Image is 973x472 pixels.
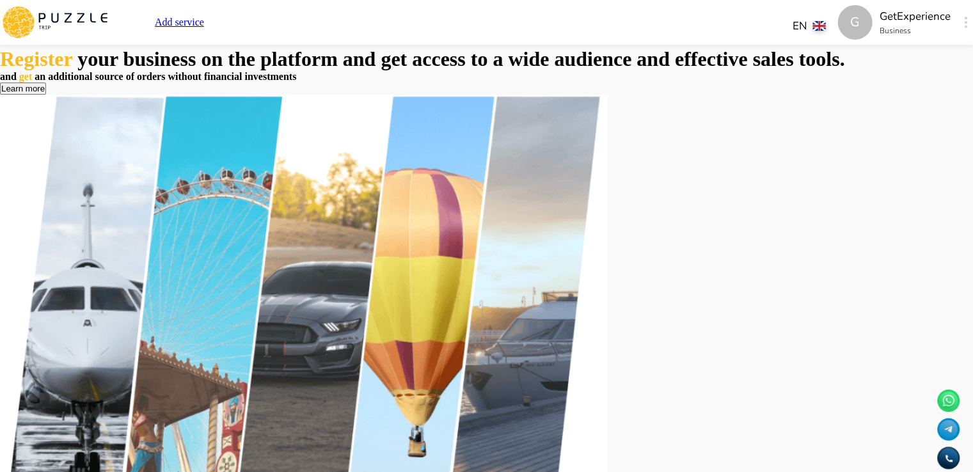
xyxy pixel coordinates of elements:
[412,47,471,70] span: access
[260,47,343,70] span: platform
[793,18,807,35] p: EN
[637,47,675,70] span: and
[753,47,799,70] span: sales
[201,47,228,70] span: on
[381,47,412,70] span: get
[799,47,845,70] span: tools.
[168,71,203,82] span: without
[471,47,493,70] span: to
[48,71,95,82] span: additional
[244,71,296,82] span: investments
[123,47,202,70] span: business
[880,25,951,36] p: Business
[77,47,123,70] span: your
[343,47,381,70] span: and
[812,21,825,31] img: lang
[554,47,637,70] span: audience
[95,71,126,82] span: source
[880,8,951,25] p: GetExperience
[35,71,48,82] span: an
[675,47,753,70] span: effective
[19,71,35,82] span: get
[204,71,245,82] span: financial
[155,17,204,28] a: Add service
[137,71,168,82] span: orders
[837,5,872,40] div: G
[493,47,508,70] span: a
[228,47,260,70] span: the
[508,47,554,70] span: wide
[126,71,137,82] span: of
